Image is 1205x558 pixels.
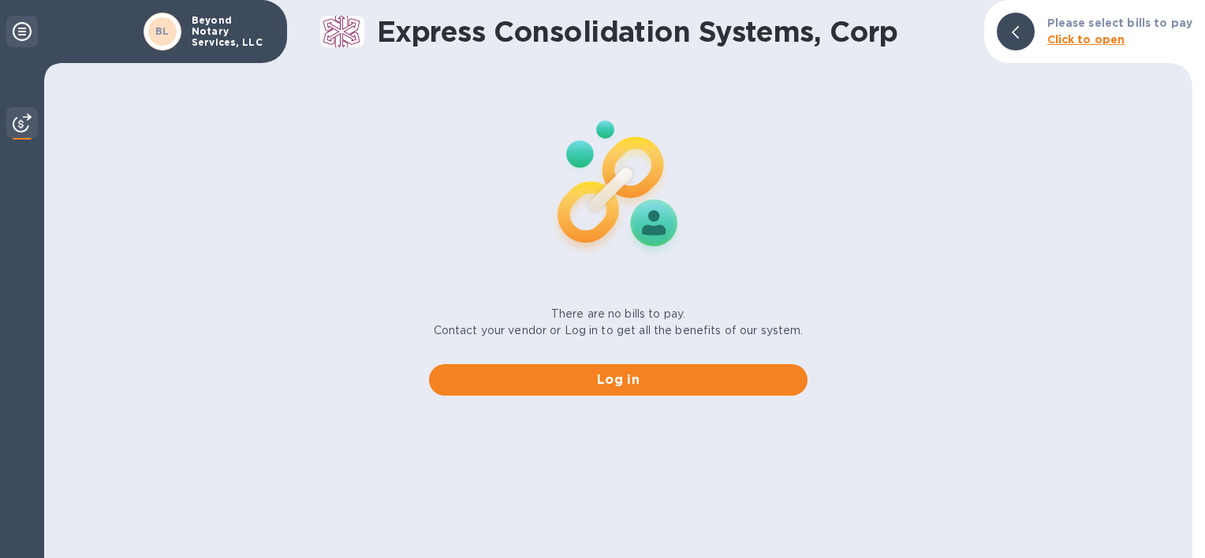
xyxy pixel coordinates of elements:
[192,15,270,48] p: Beyond Notary Services, LLC
[429,364,808,396] button: Log in
[1047,17,1192,29] b: Please select bills to pay
[1047,33,1125,46] b: Click to open
[442,370,795,389] span: Log in
[434,306,804,339] p: There are no bills to pay. Contact your vendor or Log in to get all the benefits of our system.
[155,25,170,37] b: BL
[377,15,972,48] h1: Express Consolidation Systems, Corp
